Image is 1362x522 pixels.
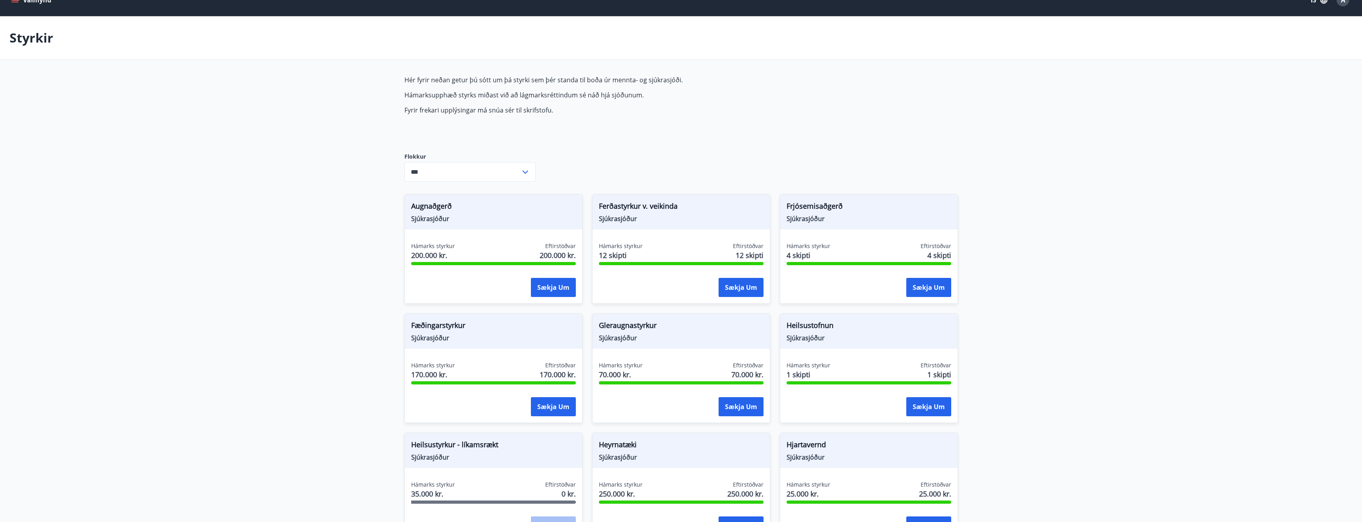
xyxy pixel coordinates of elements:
[787,214,951,223] span: Sjúkrasjóður
[719,278,764,297] button: Sækja um
[10,29,53,47] p: Styrkir
[787,334,951,342] span: Sjúkrasjóður
[411,481,455,489] span: Hámarks styrkur
[411,242,455,250] span: Hámarks styrkur
[411,453,576,462] span: Sjúkrasjóður
[927,250,951,260] span: 4 skipti
[599,201,764,214] span: Ferðastyrkur v. veikinda
[411,201,576,214] span: Augnaðgerð
[921,361,951,369] span: Eftirstöðvar
[531,397,576,416] button: Sækja um
[731,369,764,380] span: 70.000 kr.
[599,489,643,499] span: 250.000 kr.
[921,242,951,250] span: Eftirstöðvar
[545,481,576,489] span: Eftirstöðvar
[787,361,830,369] span: Hámarks styrkur
[927,369,951,380] span: 1 skipti
[411,361,455,369] span: Hámarks styrkur
[599,334,764,342] span: Sjúkrasjóður
[540,250,576,260] span: 200.000 kr.
[733,361,764,369] span: Eftirstöðvar
[787,242,830,250] span: Hámarks styrkur
[404,153,536,161] label: Flokkur
[906,278,951,297] button: Sækja um
[736,250,764,260] span: 12 skipti
[787,439,951,453] span: Hjartavernd
[599,214,764,223] span: Sjúkrasjóður
[599,250,643,260] span: 12 skipti
[411,214,576,223] span: Sjúkrasjóður
[545,242,576,250] span: Eftirstöðvar
[787,453,951,462] span: Sjúkrasjóður
[411,334,576,342] span: Sjúkrasjóður
[404,106,780,114] p: Fyrir frekari upplýsingar má snúa sér til skrifstofu.
[411,369,455,380] span: 170.000 kr.
[411,320,576,334] span: Fæðingarstyrkur
[411,439,576,453] span: Heilsustyrkur - líkamsrækt
[906,397,951,416] button: Sækja um
[733,242,764,250] span: Eftirstöðvar
[599,369,643,380] span: 70.000 kr.
[562,489,576,499] span: 0 kr.
[787,320,951,334] span: Heilsustofnun
[599,481,643,489] span: Hámarks styrkur
[599,439,764,453] span: Heyrnatæki
[787,489,830,499] span: 25.000 kr.
[733,481,764,489] span: Eftirstöðvar
[719,397,764,416] button: Sækja um
[727,489,764,499] span: 250.000 kr.
[599,320,764,334] span: Gleraugnastyrkur
[787,481,830,489] span: Hámarks styrkur
[599,242,643,250] span: Hámarks styrkur
[787,369,830,380] span: 1 skipti
[545,361,576,369] span: Eftirstöðvar
[787,201,951,214] span: Frjósemisaðgerð
[599,453,764,462] span: Sjúkrasjóður
[411,489,455,499] span: 35.000 kr.
[787,250,830,260] span: 4 skipti
[531,278,576,297] button: Sækja um
[921,481,951,489] span: Eftirstöðvar
[540,369,576,380] span: 170.000 kr.
[411,250,455,260] span: 200.000 kr.
[599,361,643,369] span: Hámarks styrkur
[919,489,951,499] span: 25.000 kr.
[404,76,780,84] p: Hér fyrir neðan getur þú sótt um þá styrki sem þér standa til boða úr mennta- og sjúkrasjóði.
[404,91,780,99] p: Hámarksupphæð styrks miðast við að lágmarksréttindum sé náð hjá sjóðunum.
